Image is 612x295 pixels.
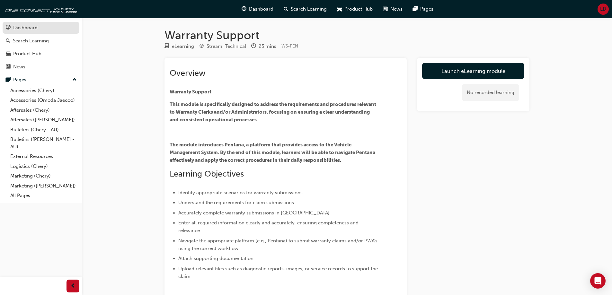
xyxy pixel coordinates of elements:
[207,43,246,50] div: Stream: Technical
[8,152,79,161] a: External Resources
[251,44,256,49] span: clock-icon
[8,95,79,105] a: Accessories (Omoda Jaecoo)
[378,3,408,16] a: news-iconNews
[259,43,276,50] div: 25 mins
[3,35,79,47] a: Search Learning
[420,5,433,13] span: Pages
[72,76,77,84] span: up-icon
[383,5,388,13] span: news-icon
[249,5,273,13] span: Dashboard
[598,4,609,15] button: LD
[462,84,519,101] div: No recorded learning
[13,76,26,83] div: Pages
[164,42,194,50] div: Type
[178,238,379,251] span: Navigate the appropriate platform (e.g., Pentana) to submit warranty claims and/or PWA's using th...
[13,63,25,71] div: News
[3,21,79,74] button: DashboardSearch LearningProduct HubNews
[332,3,378,16] a: car-iconProduct Hub
[13,37,49,45] div: Search Learning
[3,74,79,86] button: Pages
[71,282,75,290] span: prev-icon
[6,64,11,70] span: news-icon
[344,5,373,13] span: Product Hub
[422,63,524,79] a: Launch eLearning module
[8,134,79,152] a: Bulletins ([PERSON_NAME] - AU)
[8,105,79,115] a: Aftersales (Chery)
[170,68,206,78] span: Overview
[3,3,77,15] img: oneconnect
[178,256,253,261] span: Attach supporting documentation
[390,5,403,13] span: News
[8,171,79,181] a: Marketing (Chery)
[600,5,606,13] span: LD
[6,77,11,83] span: pages-icon
[8,181,79,191] a: Marketing ([PERSON_NAME])
[413,5,418,13] span: pages-icon
[8,191,79,201] a: All Pages
[178,190,303,195] span: Identify appropriate scenarios for warranty submissions
[178,210,330,216] span: Accurately complete warranty submissions in [GEOGRAPHIC_DATA]
[6,38,10,44] span: search-icon
[590,273,606,289] div: Open Intercom Messenger
[279,3,332,16] a: search-iconSearch Learning
[3,61,79,73] a: News
[408,3,439,16] a: pages-iconPages
[170,101,377,123] span: This module is specifically designed to address the requirements and procedures relevant to Warra...
[281,43,298,49] span: Learning resource code
[6,25,11,31] span: guage-icon
[236,3,279,16] a: guage-iconDashboard
[337,5,342,13] span: car-icon
[199,44,204,49] span: target-icon
[242,5,246,13] span: guage-icon
[251,42,276,50] div: Duration
[284,5,288,13] span: search-icon
[13,24,38,31] div: Dashboard
[178,266,379,279] span: Upload relevant files such as diagnostic reports, images, or service records to support the claim
[3,48,79,60] a: Product Hub
[13,50,41,57] div: Product Hub
[170,89,211,95] span: Warranty Support
[199,42,246,50] div: Stream
[3,22,79,34] a: Dashboard
[291,5,327,13] span: Search Learning
[8,115,79,125] a: Aftersales ([PERSON_NAME])
[8,125,79,135] a: Bulletins (Chery - AU)
[8,86,79,96] a: Accessories (Chery)
[164,28,529,42] h1: Warranty Support
[170,142,376,163] span: The module introduces Pentana, a platform that provides access to the Vehicle Management System. ...
[6,51,11,57] span: car-icon
[178,200,294,205] span: Understand the requirements for claim submissions
[170,169,244,179] span: Learning Objectives
[172,43,194,50] div: eLearning
[164,44,169,49] span: learningResourceType_ELEARNING-icon
[178,220,360,233] span: Enter all required information clearly and accurately, ensuring completeness and relevance
[8,161,79,171] a: Logistics (Chery)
